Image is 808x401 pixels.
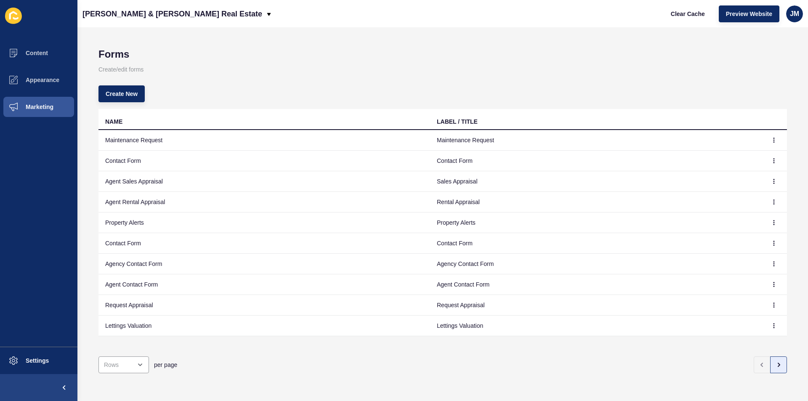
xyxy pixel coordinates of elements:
[430,233,762,254] td: Contact Form
[98,356,149,373] div: open menu
[98,151,430,171] td: Contact Form
[106,90,138,98] span: Create New
[98,233,430,254] td: Contact Form
[98,171,430,192] td: Agent Sales Appraisal
[430,130,762,151] td: Maintenance Request
[719,5,779,22] button: Preview Website
[790,10,799,18] span: JM
[664,5,712,22] button: Clear Cache
[154,361,177,369] span: per page
[98,48,787,60] h1: Forms
[98,254,430,274] td: Agency Contact Form
[430,171,762,192] td: Sales Appraisal
[430,151,762,171] td: Contact Form
[98,295,430,316] td: Request Appraisal
[105,117,122,126] div: NAME
[437,117,478,126] div: LABEL / TITLE
[98,316,430,336] td: Lettings Valuation
[671,10,705,18] span: Clear Cache
[98,192,430,212] td: Agent Rental Appraisal
[430,274,762,295] td: Agent Contact Form
[98,130,430,151] td: Maintenance Request
[726,10,772,18] span: Preview Website
[98,274,430,295] td: Agent Contact Form
[98,60,787,79] p: Create/edit forms
[98,212,430,233] td: Property Alerts
[430,192,762,212] td: Rental Appraisal
[98,85,145,102] button: Create New
[82,3,262,24] p: [PERSON_NAME] & [PERSON_NAME] Real Estate
[430,295,762,316] td: Request Appraisal
[430,212,762,233] td: Property Alerts
[430,254,762,274] td: Agency Contact Form
[430,316,762,336] td: Lettings Valuation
